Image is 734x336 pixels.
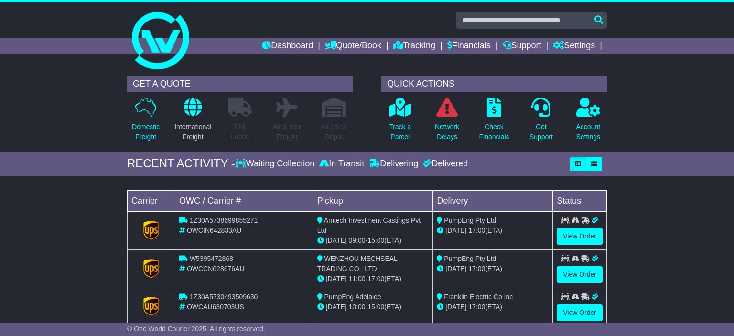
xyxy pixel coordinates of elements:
div: - (ETA) [317,274,429,284]
div: RECENT ACTIVITY - [127,157,235,171]
span: © One World Courier 2025. All rights reserved. [127,325,265,333]
span: 15:00 [367,237,384,244]
span: PumpEng Pty Ltd [444,217,496,224]
div: GET A QUOTE [127,76,353,92]
td: OWC / Carrier # [175,190,313,211]
img: GetCarrierServiceLogo [143,221,160,240]
p: Account Settings [576,122,601,142]
span: PumpEng Pty Ltd [444,255,496,262]
a: InternationalFreight [174,97,212,147]
td: Status [553,190,607,211]
div: Delivered [421,159,468,169]
td: Carrier [128,190,175,211]
div: - (ETA) [317,236,429,246]
div: (ETA) [437,302,549,312]
a: CheckFinancials [479,97,510,147]
img: GetCarrierServiceLogo [143,297,160,316]
span: OWCIN642833AU [187,227,241,234]
span: [DATE] [326,275,347,282]
span: 09:00 [349,237,366,244]
a: Financials [447,38,491,54]
span: 17:00 [468,303,485,311]
p: Air & Sea Freight [273,122,301,142]
div: QUICK ACTIONS [381,76,607,92]
div: Waiting Collection [235,159,317,169]
div: (ETA) [437,226,549,236]
a: Dashboard [262,38,313,54]
a: View Order [557,266,603,283]
span: 15:00 [367,303,384,311]
span: PumpEng Adelaide [324,293,381,301]
span: W5395472868 [190,255,233,262]
span: Amtech Investment Castings Pvt Ltd [317,217,421,234]
span: [DATE] [445,227,466,234]
p: Full Loads [228,122,252,142]
p: Track a Parcel [389,122,411,142]
p: Get Support [529,122,553,142]
p: International Freight [174,122,211,142]
a: Settings [553,38,595,54]
a: Quote/Book [325,38,381,54]
span: 17:00 [468,265,485,272]
span: WENZHOU MECHSEAL TRADING CO., LTD [317,255,398,272]
span: 17:00 [468,227,485,234]
div: - (ETA) [317,302,429,312]
a: Tracking [393,38,435,54]
span: 1Z30A5738699855271 [190,217,258,224]
p: Check Financials [479,122,509,142]
a: Track aParcel [389,97,411,147]
a: DomesticFreight [131,97,160,147]
span: [DATE] [445,303,466,311]
span: OWCAU630703US [187,303,244,311]
p: Domestic Freight [132,122,160,142]
span: [DATE] [445,265,466,272]
span: [DATE] [326,237,347,244]
a: GetSupport [529,97,553,147]
p: Network Delays [435,122,459,142]
img: GetCarrierServiceLogo [143,259,160,278]
span: OWCCN628676AU [187,265,245,272]
span: 17:00 [367,275,384,282]
a: View Order [557,304,603,321]
span: 10:00 [349,303,366,311]
a: AccountSettings [576,97,601,147]
td: Delivery [433,190,553,211]
span: [DATE] [326,303,347,311]
a: Support [503,38,541,54]
span: 11:00 [349,275,366,282]
td: Pickup [313,190,433,211]
p: Air / Sea Depot [321,122,347,142]
a: NetworkDelays [434,97,460,147]
div: In Transit [317,159,367,169]
span: Franklin Electric Co Inc [444,293,513,301]
div: (ETA) [437,264,549,274]
div: Delivering [367,159,421,169]
a: View Order [557,228,603,245]
span: 1Z30A5730493509630 [190,293,258,301]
